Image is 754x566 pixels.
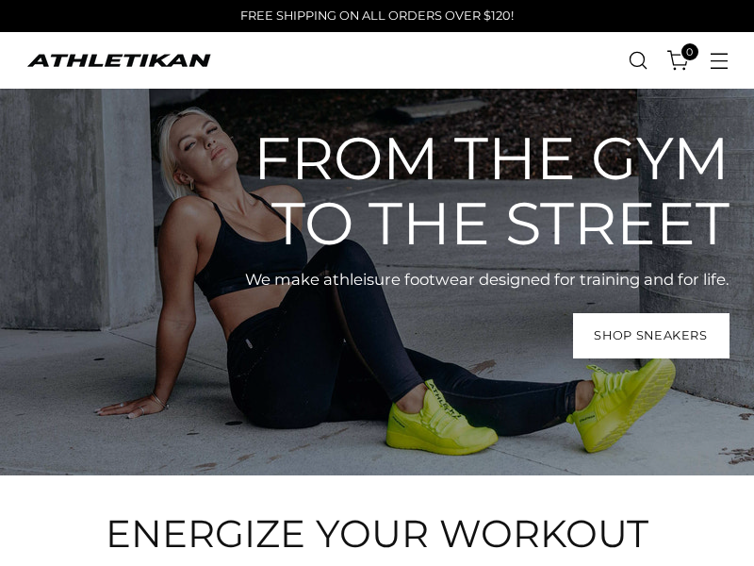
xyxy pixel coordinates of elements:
a: ATHLETIKAN [25,52,213,69]
span: Shop Sneakers [594,327,707,345]
h2: From the gym to the street [164,126,729,257]
a: Open cart modal [660,42,698,80]
h2: Energize your workout [47,513,707,555]
span: 0 [681,43,698,60]
a: Open search modal [619,42,658,80]
button: Open menu modal [700,42,739,80]
p: FREE SHIPPING ON ALL ORDERS OVER $120! [240,7,514,25]
p: We make athleisure footwear designed for training and for life. [164,268,729,291]
a: Shop Sneakers [573,313,729,358]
